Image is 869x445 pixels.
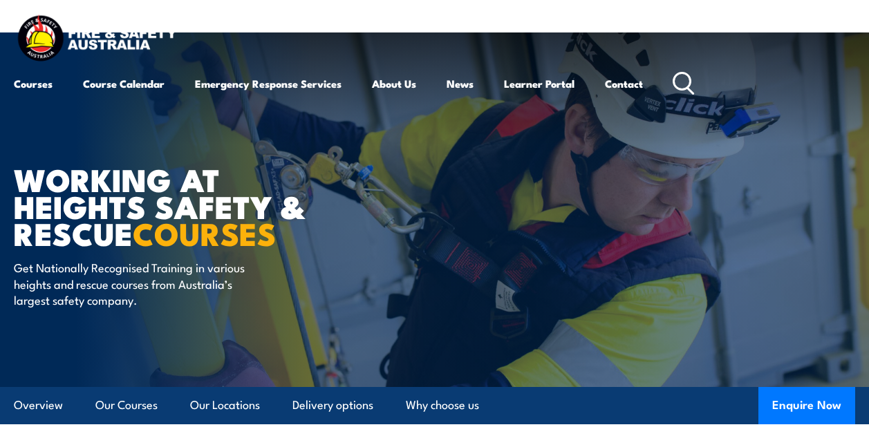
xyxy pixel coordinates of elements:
[758,387,855,424] button: Enquire Now
[195,67,342,100] a: Emergency Response Services
[292,387,373,424] a: Delivery options
[372,67,416,100] a: About Us
[605,67,643,100] a: Contact
[190,387,260,424] a: Our Locations
[504,67,574,100] a: Learner Portal
[447,67,474,100] a: News
[95,387,158,424] a: Our Courses
[406,387,479,424] a: Why choose us
[14,387,63,424] a: Overview
[133,209,276,256] strong: COURSES
[14,67,53,100] a: Courses
[14,165,355,246] h1: WORKING AT HEIGHTS SAFETY & RESCUE
[83,67,165,100] a: Course Calendar
[14,259,266,307] p: Get Nationally Recognised Training in various heights and rescue courses from Australia’s largest...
